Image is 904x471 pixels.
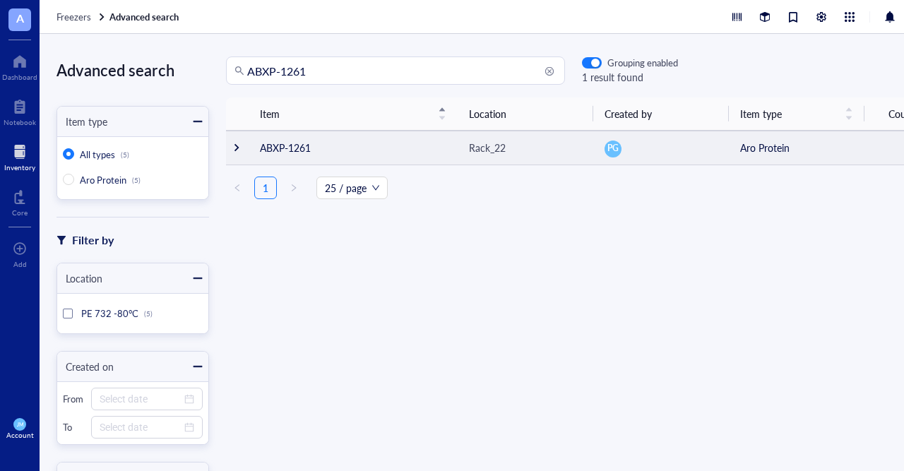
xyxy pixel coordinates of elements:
div: (5) [121,150,129,159]
div: Rack_22 [469,140,506,155]
div: Item type [57,114,107,129]
a: Advanced search [109,11,182,23]
span: left [233,184,242,192]
div: Dashboard [2,73,37,81]
div: To [63,421,85,434]
div: Notebook [4,118,36,126]
li: Previous Page [226,177,249,199]
span: Item type [740,106,836,121]
a: Notebook [4,95,36,126]
div: (5) [132,176,141,184]
a: Core [12,186,28,217]
div: Account [6,431,34,439]
span: Aro Protein [80,173,126,186]
div: 1 result found [582,69,678,85]
div: From [63,393,85,405]
div: (5) [144,309,153,318]
div: Advanced search [56,56,209,83]
div: Add [13,260,27,268]
td: ABXP-1261 [249,131,458,165]
span: PE 732 -80°C [81,306,138,320]
div: Location [57,270,102,286]
a: 1 [255,177,276,198]
th: Item [249,97,458,131]
span: A [16,9,24,27]
div: Inventory [4,163,35,172]
li: Next Page [282,177,305,199]
th: Location [458,97,593,131]
li: 1 [254,177,277,199]
button: left [226,177,249,199]
input: Select date [100,391,182,407]
span: 25 / page [325,177,379,198]
input: Select date [100,419,182,435]
div: Filter by [72,231,114,249]
td: Aro Protein [729,131,864,165]
span: JM [16,422,23,428]
span: right [290,184,298,192]
th: Created by [593,97,729,131]
div: Grouping enabled [607,56,678,69]
div: Core [12,208,28,217]
a: Inventory [4,141,35,172]
span: PG [607,142,619,155]
div: Created on [57,359,114,374]
a: Dashboard [2,50,37,81]
span: Freezers [56,10,91,23]
span: Item [260,106,429,121]
div: Page Size [316,177,388,199]
a: Freezers [56,11,107,23]
button: right [282,177,305,199]
span: All types [80,148,115,161]
th: Item type [729,97,864,131]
